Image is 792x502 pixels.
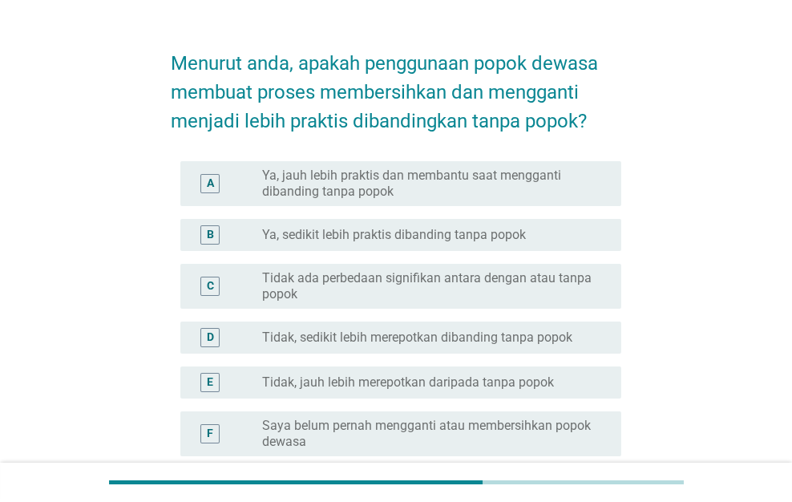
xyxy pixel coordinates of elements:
label: Ya, jauh lebih praktis dan membantu saat mengganti dibanding tanpa popok [262,168,596,200]
div: D [207,329,214,346]
label: Tidak, sedikit lebih merepotkan dibanding tanpa popok [262,330,572,346]
label: Ya, sedikit lebih praktis dibanding tanpa popok [262,227,526,243]
label: Tidak, jauh lebih merepotkan daripada tanpa popok [262,374,554,391]
div: A [207,175,214,192]
label: Saya belum pernah mengganti atau membersihkan popok dewasa [262,418,596,450]
div: C [207,277,214,294]
div: F [207,425,213,442]
h2: Menurut anda, apakah penggunaan popok dewasa membuat proses membersihkan dan mengganti menjadi le... [171,33,622,136]
div: B [207,226,214,243]
div: E [207,374,213,391]
label: Tidak ada perbedaan signifikan antara dengan atau tanpa popok [262,270,596,302]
